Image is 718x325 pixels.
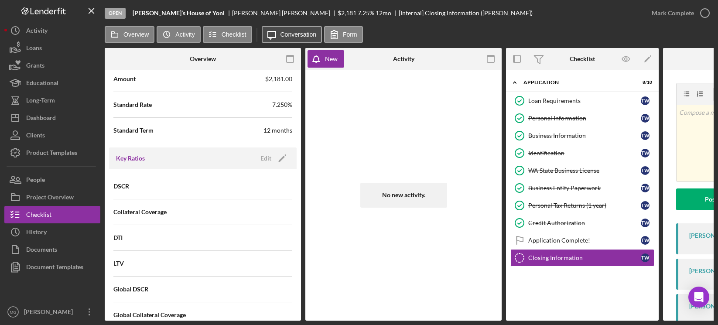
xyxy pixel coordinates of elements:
[4,223,100,241] button: History
[4,171,100,188] button: People
[26,74,58,94] div: Educational
[133,10,225,17] b: [PERSON_NAME]’s House of Yoni
[641,149,650,157] div: T W
[265,75,292,83] span: $2,181.00
[26,92,55,111] div: Long-Term
[113,182,129,191] span: DSCR
[262,26,322,43] button: Conversation
[4,127,100,144] button: Clients
[113,126,154,135] span: Standard Term
[26,144,77,164] div: Product Templates
[123,31,149,38] label: Overview
[113,233,123,242] span: DTI
[641,114,650,123] div: T W
[4,206,100,223] button: Checklist
[26,22,48,41] div: Activity
[26,223,47,243] div: History
[641,219,650,227] div: T W
[203,26,252,43] button: Checklist
[510,179,654,197] a: Business Entity PaperworkTW
[510,109,654,127] a: Personal InformationTW
[528,115,641,122] div: Personal Information
[232,10,338,17] div: [PERSON_NAME] [PERSON_NAME]
[308,50,344,68] button: New
[4,188,100,206] button: Project Overview
[360,183,447,207] div: No new activity.
[688,287,709,308] div: Open Intercom Messenger
[113,75,136,83] span: Amount
[255,152,290,165] button: Edit
[26,206,51,226] div: Checklist
[641,166,650,175] div: T W
[263,126,292,135] div: 12 months
[510,127,654,144] a: Business InformationTW
[641,184,650,192] div: T W
[528,202,641,209] div: Personal Tax Returns (1 year)
[26,188,74,208] div: Project Overview
[528,132,641,139] div: Business Information
[4,92,100,109] button: Long-Term
[641,131,650,140] div: T W
[528,185,641,192] div: Business Entity Paperwork
[26,109,56,129] div: Dashboard
[26,258,83,278] div: Document Templates
[4,22,100,39] button: Activity
[528,150,641,157] div: Identification
[26,39,42,59] div: Loans
[4,57,100,74] button: Grants
[393,55,414,62] div: Activity
[528,237,641,244] div: Application Complete!
[157,26,200,43] button: Activity
[4,74,100,92] button: Educational
[22,303,79,323] div: [PERSON_NAME]
[510,214,654,232] a: Credit AuthorizationTW
[523,80,630,85] div: Application
[510,232,654,249] a: Application Complete!TW
[4,258,100,276] button: Document Templates
[652,4,694,22] div: Mark Complete
[343,31,357,38] label: Form
[113,311,186,319] span: Global Collateral Coverage
[175,31,195,38] label: Activity
[113,208,167,216] span: Collateral Coverage
[4,144,100,161] button: Product Templates
[636,80,652,85] div: 8 / 10
[4,39,100,57] button: Loans
[528,219,641,226] div: Credit Authorization
[113,285,148,294] span: Global DSCR
[272,100,292,109] span: 7.250%
[705,188,717,210] div: Post
[105,8,126,19] div: Open
[325,50,338,68] div: New
[26,241,57,260] div: Documents
[4,241,100,258] button: Documents
[376,10,391,17] div: 12 mo
[324,26,363,43] button: Form
[399,10,533,17] div: [Internal] Closing Information ([PERSON_NAME])
[4,303,100,321] button: MG[PERSON_NAME]
[113,259,124,268] span: LTV
[510,144,654,162] a: IdentificationTW
[528,254,641,261] div: Closing Information
[10,310,16,315] text: MG
[338,9,356,17] span: $2,181
[26,57,44,76] div: Grants
[113,100,152,109] span: Standard Rate
[105,26,154,43] button: Overview
[510,162,654,179] a: WA State Business LicenseTW
[641,96,650,105] div: T W
[26,171,45,191] div: People
[4,109,100,127] button: Dashboard
[641,253,650,262] div: T W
